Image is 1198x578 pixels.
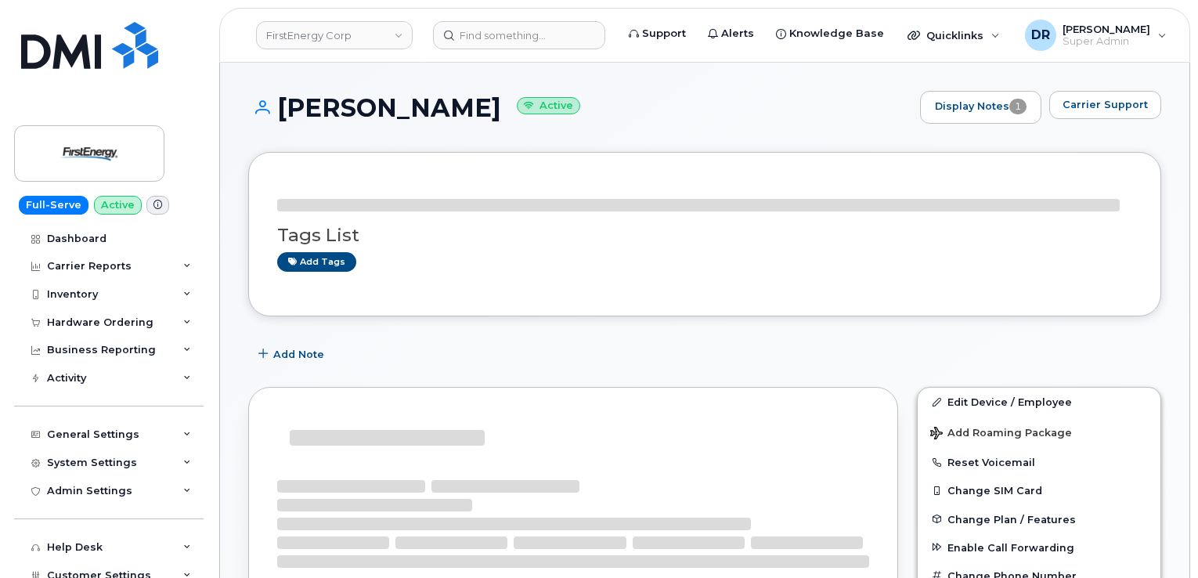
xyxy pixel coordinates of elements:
span: 1 [1009,99,1027,114]
a: Edit Device / Employee [918,388,1160,416]
button: Change Plan / Features [918,505,1160,533]
span: Carrier Support [1063,97,1148,112]
button: Add Note [248,340,337,368]
span: Add Roaming Package [930,427,1072,442]
a: Add tags [277,252,356,272]
span: Change Plan / Features [947,513,1076,525]
button: Change SIM Card [918,476,1160,504]
span: Add Note [273,347,324,362]
h3: Tags List [277,226,1132,245]
h1: [PERSON_NAME] [248,94,912,121]
small: Active [517,97,580,115]
button: Add Roaming Package [918,416,1160,448]
span: Enable Call Forwarding [947,541,1074,553]
button: Enable Call Forwarding [918,533,1160,562]
a: Display Notes1 [920,91,1041,124]
button: Reset Voicemail [918,448,1160,476]
button: Carrier Support [1049,91,1161,119]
